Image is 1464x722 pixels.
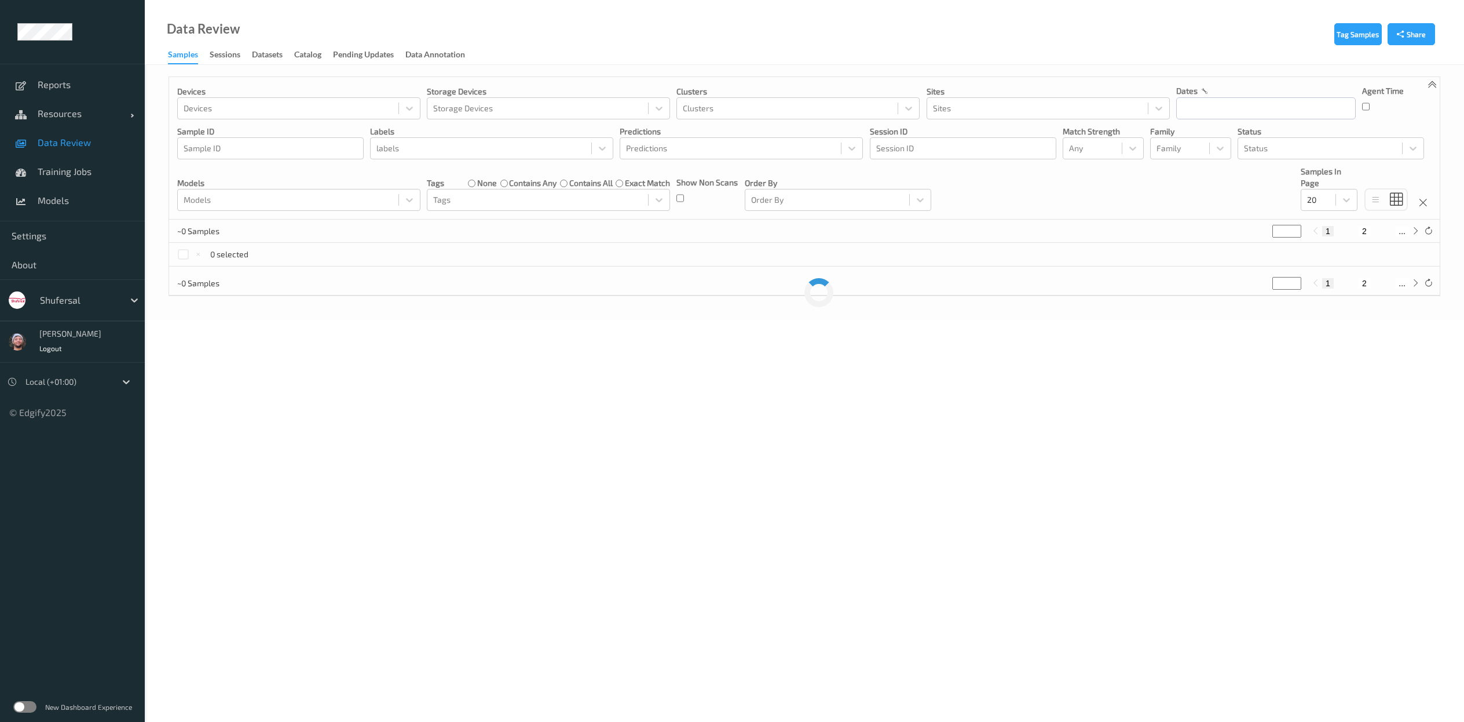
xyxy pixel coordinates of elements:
a: Pending Updates [333,47,405,63]
p: Match Strength [1063,126,1144,137]
p: Agent Time [1362,85,1404,97]
a: Datasets [252,47,294,63]
p: Sample ID [177,126,364,137]
button: 1 [1322,226,1334,236]
button: Tag Samples [1334,23,1382,45]
div: Samples [168,49,198,64]
button: 2 [1359,278,1370,289]
a: Data Annotation [405,47,477,63]
p: dates [1176,85,1198,97]
a: Samples [168,47,210,64]
p: Clusters [676,86,920,97]
p: Order By [745,177,931,189]
a: Sessions [210,47,252,63]
p: Storage Devices [427,86,670,97]
p: Sites [927,86,1170,97]
p: Tags [427,177,444,189]
div: Pending Updates [333,49,394,63]
label: none [477,177,497,189]
button: 2 [1359,226,1370,236]
p: ~0 Samples [177,278,264,289]
button: ... [1395,226,1409,236]
div: Data Review [167,23,240,35]
p: Show Non Scans [676,177,738,188]
p: Status [1238,126,1424,137]
label: exact match [625,177,670,189]
p: labels [370,126,613,137]
div: Sessions [210,49,240,63]
p: Family [1150,126,1231,137]
p: Samples In Page [1301,166,1357,189]
label: contains any [509,177,557,189]
div: Data Annotation [405,49,465,63]
div: Catalog [294,49,321,63]
p: Predictions [620,126,863,137]
a: Catalog [294,47,333,63]
button: ... [1395,278,1409,289]
label: contains all [569,177,613,189]
p: ~0 Samples [177,225,264,237]
div: Datasets [252,49,283,63]
button: Share [1388,23,1435,45]
p: Models [177,177,420,189]
button: 1 [1322,278,1334,289]
p: 0 selected [210,249,248,260]
p: Devices [177,86,420,97]
p: Session ID [870,126,1056,137]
